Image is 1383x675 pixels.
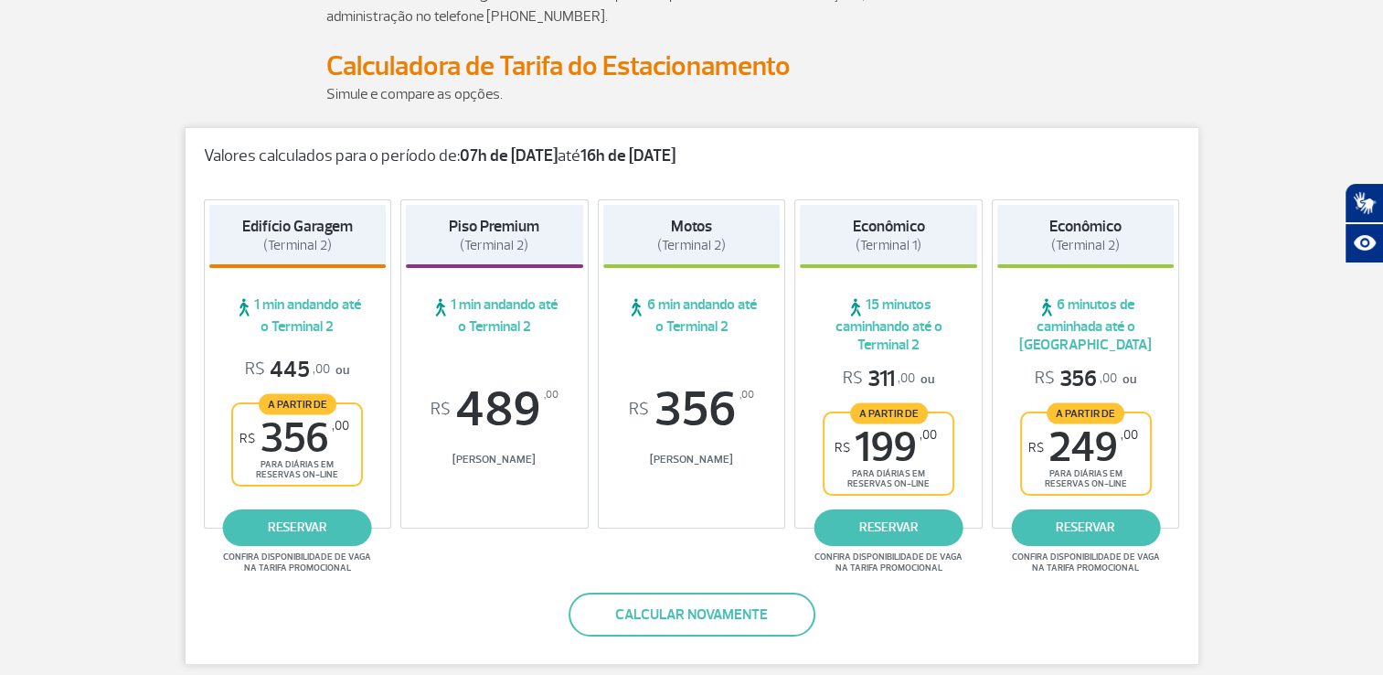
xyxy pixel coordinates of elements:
[569,593,815,637] button: Calcular novamente
[209,295,387,336] span: 1 min andando até o Terminal 2
[431,400,451,420] sup: R$
[1035,365,1136,393] p: ou
[629,400,649,420] sup: R$
[1028,440,1044,455] sup: R$
[850,402,928,423] span: A partir de
[1345,183,1383,263] div: Plugin de acessibilidade da Hand Talk.
[671,217,712,236] strong: Motos
[406,295,583,336] span: 1 min andando até o Terminal 2
[800,295,977,354] span: 15 minutos caminhando até o Terminal 2
[603,453,781,466] span: [PERSON_NAME]
[239,431,255,446] sup: R$
[1028,427,1138,468] span: 249
[657,237,726,254] span: (Terminal 2)
[245,356,349,384] p: ou
[220,552,374,573] span: Confira disponibilidade de vaga na tarifa promocional
[406,385,583,434] span: 489
[1035,365,1117,393] span: 356
[263,237,332,254] span: (Terminal 2)
[1049,217,1122,236] strong: Econômico
[326,49,1058,83] h2: Calculadora de Tarifa do Estacionamento
[460,145,558,166] strong: 07h de [DATE]
[1011,509,1160,546] a: reservar
[1345,183,1383,223] button: Abrir tradutor de língua de sinais.
[739,385,754,405] sup: ,00
[920,427,937,443] sup: ,00
[544,385,559,405] sup: ,00
[239,418,349,459] span: 356
[332,418,349,434] sup: ,00
[460,237,528,254] span: (Terminal 2)
[204,146,1180,166] p: Valores calculados para o período de: até
[406,453,583,466] span: [PERSON_NAME]
[1051,237,1120,254] span: (Terminal 2)
[259,393,336,414] span: A partir de
[603,295,781,336] span: 6 min andando até o Terminal 2
[245,356,330,384] span: 445
[1009,552,1163,573] span: Confira disponibilidade de vaga na tarifa promocional
[856,237,921,254] span: (Terminal 1)
[843,365,915,393] span: 311
[249,459,346,480] span: para diárias em reservas on-line
[326,83,1058,105] p: Simule e compare as opções.
[449,217,539,236] strong: Piso Premium
[242,217,353,236] strong: Edifício Garagem
[1345,223,1383,263] button: Abrir recursos assistivos.
[835,427,937,468] span: 199
[835,440,850,455] sup: R$
[840,468,937,489] span: para diárias em reservas on-line
[1037,468,1134,489] span: para diárias em reservas on-line
[603,385,781,434] span: 356
[1047,402,1124,423] span: A partir de
[853,217,925,236] strong: Econômico
[843,365,934,393] p: ou
[223,509,372,546] a: reservar
[812,552,965,573] span: Confira disponibilidade de vaga na tarifa promocional
[997,295,1175,354] span: 6 minutos de caminhada até o [GEOGRAPHIC_DATA]
[580,145,676,166] strong: 16h de [DATE]
[1121,427,1138,443] sup: ,00
[814,509,963,546] a: reservar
